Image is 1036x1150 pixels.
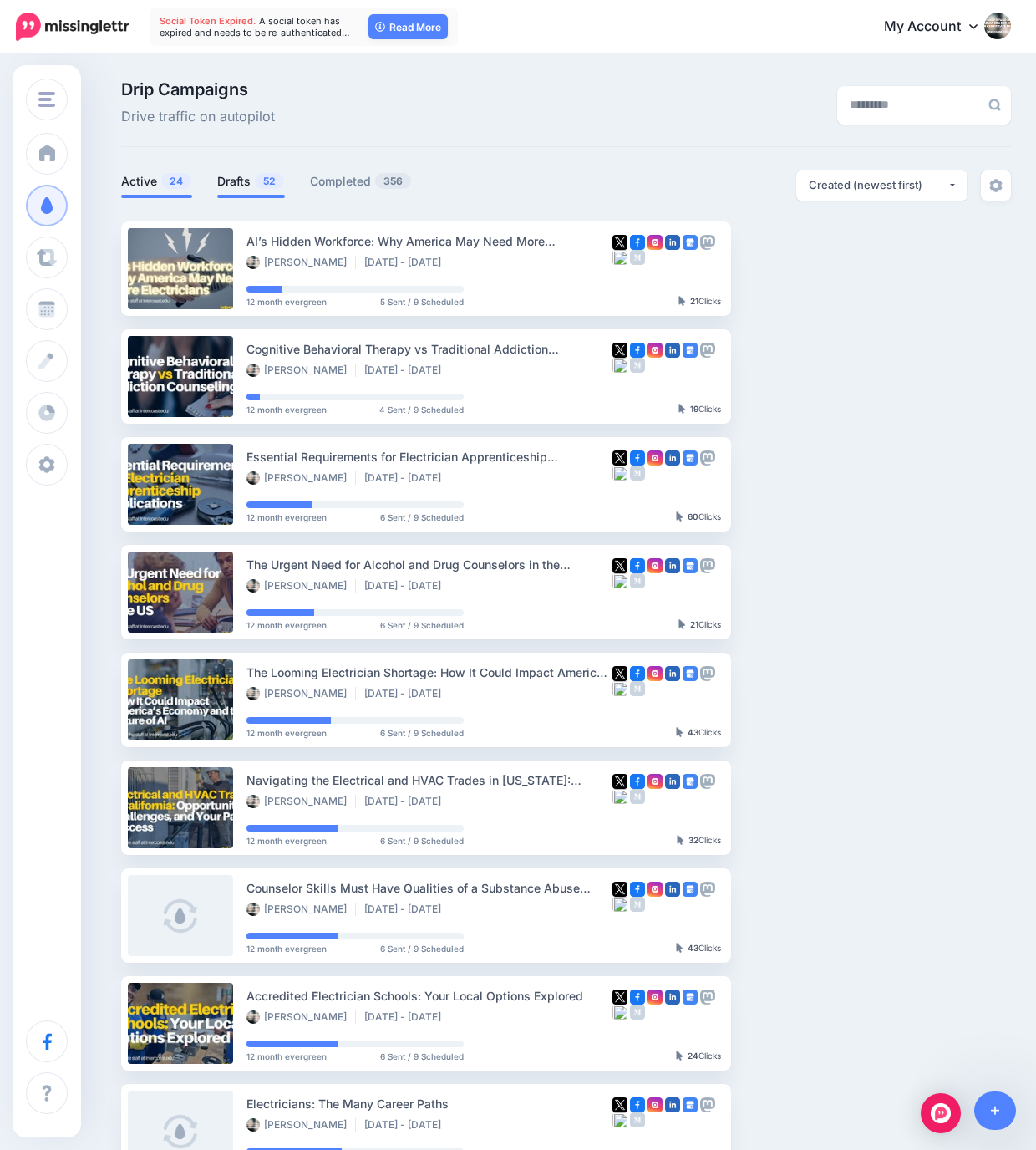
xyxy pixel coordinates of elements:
[688,1051,698,1061] b: 24
[612,666,627,681] img: twitter-square.png
[38,92,55,107] img: menu.png
[246,903,356,916] li: [PERSON_NAME]
[630,1005,645,1020] img: medium-grey-square.png
[612,789,627,804] img: bluesky-grey-square.png
[121,81,275,98] span: Drip Campaigns
[647,666,663,681] img: instagram-square.png
[380,1052,464,1061] span: 6 Sent / 9 Scheduled
[612,250,627,265] img: bluesky-grey-square.png
[246,1118,356,1132] li: [PERSON_NAME]
[988,99,1001,111] img: search-grey-6.png
[246,555,612,574] div: The Urgent Need for Alcohol and Drug Counselors in the [GEOGRAPHIC_DATA]
[246,298,327,306] span: 12 month evergreen
[612,1112,627,1127] img: bluesky-grey-square.png
[676,943,683,953] img: pointer-grey-darker.png
[676,728,721,738] div: Clicks
[700,558,715,573] img: mastodon-grey-square.png
[683,666,698,681] img: google_business-square.png
[246,986,612,1005] div: Accredited Electrician Schools: Your Local Options Explored
[630,789,645,804] img: medium-grey-square.png
[665,235,680,250] img: linkedin-square.png
[246,837,327,845] span: 12 month evergreen
[630,250,645,265] img: medium-grey-square.png
[665,343,680,358] img: linkedin-square.png
[246,513,327,522] span: 12 month evergreen
[690,404,698,414] b: 19
[683,882,698,897] img: google_business-square.png
[612,882,627,897] img: twitter-square.png
[380,729,464,737] span: 6 Sent / 9 Scheduled
[630,1112,645,1127] img: medium-grey-square.png
[630,235,645,250] img: facebook-square.png
[364,579,449,593] li: [DATE] - [DATE]
[700,882,715,897] img: mastodon-grey-square.png
[630,558,645,573] img: facebook-square.png
[676,1051,683,1061] img: pointer-grey-darker.png
[683,1097,698,1112] img: google_business-square.png
[246,1010,356,1024] li: [PERSON_NAME]
[700,666,715,681] img: mastodon-grey-square.png
[246,878,612,898] div: Counselor Skills Must Have Qualities of a Substance Abuse Counselor
[665,774,680,789] img: linkedin-square.png
[380,298,464,306] span: 5 Sent / 9 Scheduled
[612,573,627,588] img: bluesky-grey-square.png
[364,364,449,377] li: [DATE] - [DATE]
[246,663,612,682] div: The Looming Electrician Shortage: How It Could Impact America’s Economy and the Future of AI
[246,771,612,790] div: Navigating the Electrical and HVAC Trades in [US_STATE]: Opportunities, Challenges, and Your Path...
[246,1052,327,1061] span: 12 month evergreen
[647,343,663,358] img: instagram-square.png
[921,1093,961,1133] div: Open Intercom Messenger
[246,1094,612,1113] div: Electricians: The Many Career Paths
[368,14,448,39] a: Read More
[246,364,356,377] li: [PERSON_NAME]
[647,235,663,250] img: instagram-square.png
[700,990,715,1005] img: mastodon-grey-square.png
[246,621,327,629] span: 12 month evergreen
[217,171,285,191] a: Drafts52
[665,990,680,1005] img: linkedin-square.png
[380,944,464,953] span: 6 Sent / 9 Scheduled
[612,358,627,373] img: bluesky-grey-square.png
[379,405,464,414] span: 4 Sent / 9 Scheduled
[612,897,627,912] img: bluesky-grey-square.png
[246,339,612,359] div: Cognitive Behavioral Therapy vs Traditional Addiction Counseling
[676,727,683,737] img: pointer-grey-darker.png
[380,513,464,522] span: 6 Sent / 9 Scheduled
[246,256,356,269] li: [PERSON_NAME]
[683,774,698,789] img: google_business-square.png
[246,447,612,466] div: Essential Requirements for Electrician Apprenticeship Applications: What You Need to Know Before ...
[647,1097,663,1112] img: instagram-square.png
[630,450,645,466] img: facebook-square.png
[246,944,327,953] span: 12 month evergreen
[647,990,663,1005] img: instagram-square.png
[677,836,721,846] div: Clicks
[375,173,411,189] span: 356
[310,171,412,191] a: Completed356
[647,558,663,573] img: instagram-square.png
[665,666,680,681] img: linkedin-square.png
[246,405,327,414] span: 12 month evergreen
[690,296,698,306] b: 21
[255,173,284,189] span: 52
[665,558,680,573] img: linkedin-square.png
[647,774,663,789] img: instagram-square.png
[612,466,627,481] img: bluesky-grey-square.png
[612,343,627,358] img: twitter-square.png
[989,179,1003,192] img: settings-grey.png
[630,666,645,681] img: facebook-square.png
[246,579,356,593] li: [PERSON_NAME]
[364,795,449,808] li: [DATE] - [DATE]
[665,450,680,466] img: linkedin-square.png
[678,405,721,415] div: Clicks
[678,619,686,629] img: pointer-grey-darker.png
[364,903,449,916] li: [DATE] - [DATE]
[630,466,645,481] img: medium-grey-square.png
[678,296,686,306] img: pointer-grey-darker.png
[612,774,627,789] img: twitter-square.png
[676,1051,721,1061] div: Clicks
[612,450,627,466] img: twitter-square.png
[700,235,715,250] img: mastodon-grey-square.png
[121,106,275,128] span: Drive traffic on autopilot
[700,343,715,358] img: mastodon-grey-square.png
[809,177,947,193] div: Created (newest first)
